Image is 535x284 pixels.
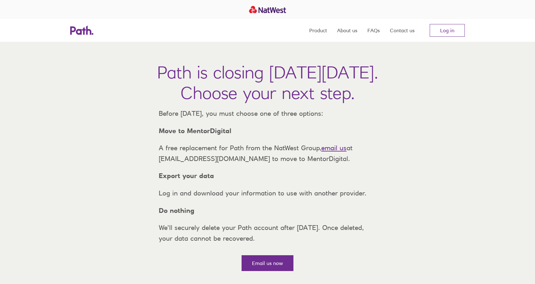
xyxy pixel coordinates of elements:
[159,127,231,135] strong: Move to MentorDigital
[159,172,214,180] strong: Export your data
[242,255,293,271] a: Email us now
[154,108,381,119] p: Before [DATE], you must choose one of three options:
[430,24,465,37] a: Log in
[309,19,327,42] a: Product
[154,222,381,244] p: We’ll securely delete your Path account after [DATE]. Once deleted, your data cannot be recovered.
[154,143,381,164] p: A free replacement for Path from the NatWest Group, at [EMAIL_ADDRESS][DOMAIN_NAME] to move to Me...
[390,19,415,42] a: Contact us
[159,207,194,214] strong: Do nothing
[337,19,357,42] a: About us
[321,144,347,152] a: email us
[367,19,380,42] a: FAQs
[154,188,381,199] p: Log in and download your information to use with another provider.
[157,62,378,103] h1: Path is closing [DATE][DATE]. Choose your next step.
